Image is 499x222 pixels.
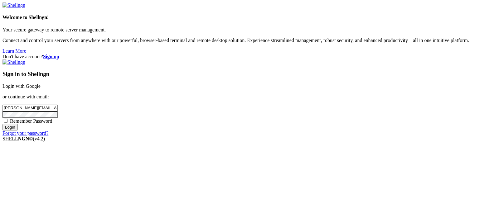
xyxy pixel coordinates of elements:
input: Email address [2,105,58,111]
b: NGN [18,136,29,141]
p: or continue with email: [2,94,497,100]
img: Shellngn [2,59,25,65]
input: Login [2,124,18,130]
h4: Welcome to Shellngn! [2,15,497,20]
a: Sign up [43,54,59,59]
h3: Sign in to Shellngn [2,71,497,78]
input: Remember Password [4,119,8,123]
a: Forgot your password? [2,130,48,136]
img: Shellngn [2,2,25,8]
span: Remember Password [10,118,52,124]
p: Connect and control your servers from anywhere with our powerful, browser-based terminal and remo... [2,38,497,43]
span: SHELL © [2,136,45,141]
div: Don't have account? [2,54,497,59]
a: Login with Google [2,83,41,89]
a: Learn More [2,48,26,54]
span: 4.2.0 [33,136,45,141]
p: Your secure gateway to remote server management. [2,27,497,33]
